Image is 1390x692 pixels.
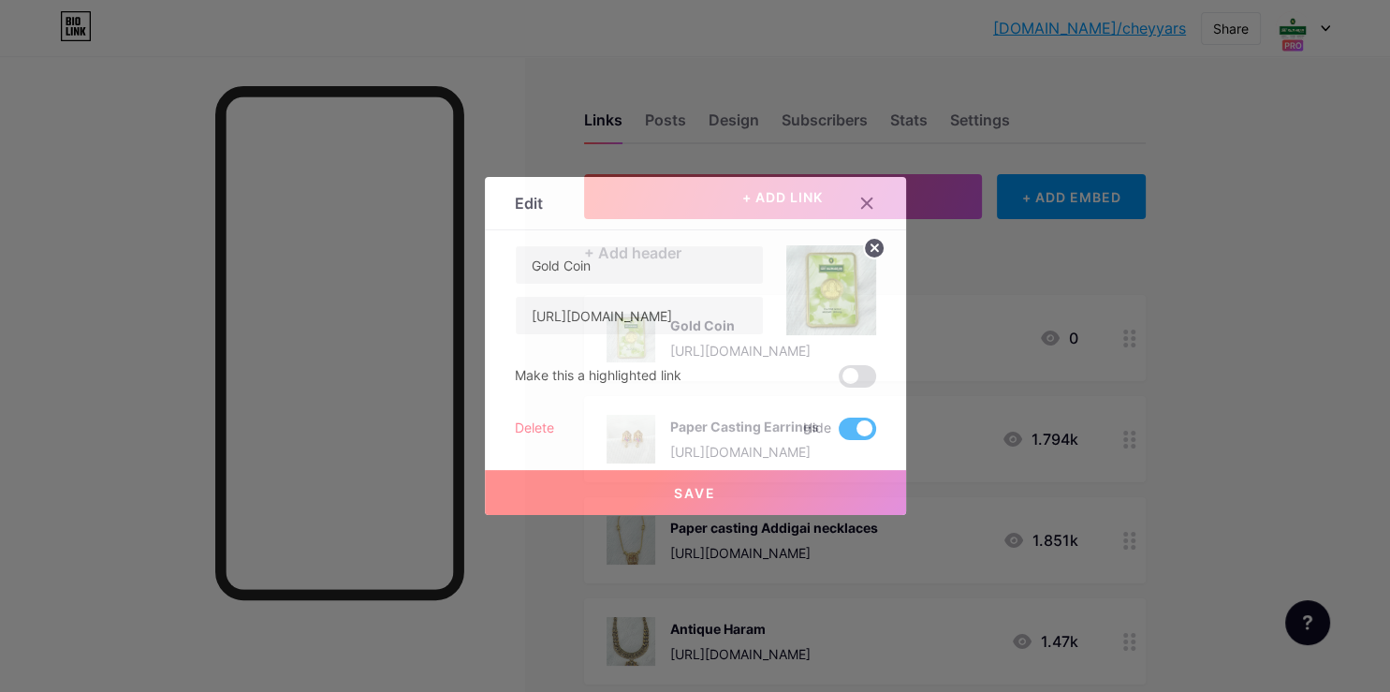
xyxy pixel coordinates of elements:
div: Make this a highlighted link [515,365,681,388]
img: link_thumbnail [786,245,876,335]
span: Save [674,485,716,501]
input: Title [516,246,763,284]
div: Edit [515,192,543,214]
span: Hide [803,418,831,440]
div: Delete [515,418,554,440]
button: Save [485,470,906,515]
input: URL [516,297,763,334]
